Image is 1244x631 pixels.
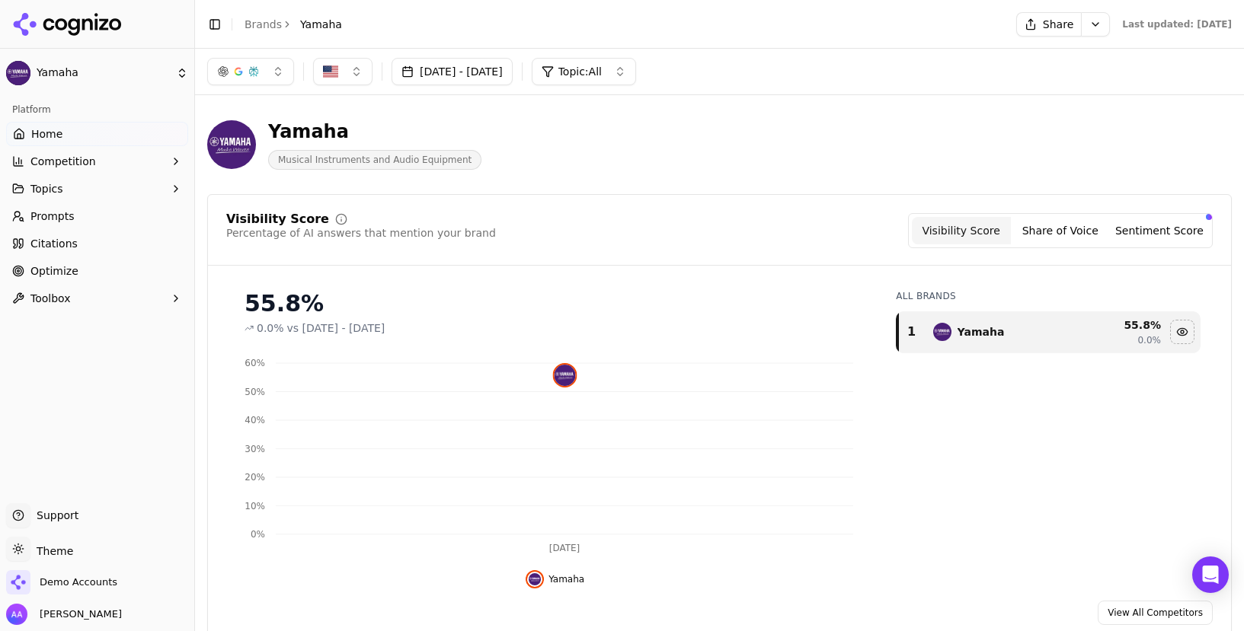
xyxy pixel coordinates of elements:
div: All Brands [896,290,1201,302]
div: Visibility Score [226,213,329,225]
span: Optimize [30,263,78,279]
div: Percentage of AI answers that mention your brand [226,225,496,241]
a: View All Competitors [1098,601,1213,625]
span: Yamaha [300,17,342,32]
div: Platform [6,97,188,122]
tspan: 20% [245,472,265,483]
a: Prompts [6,204,188,228]
span: Musical Instruments and Audio Equipment [268,150,481,170]
img: Alp Aysan [6,604,27,625]
div: Last updated: [DATE] [1122,18,1232,30]
span: Yamaha [37,66,170,80]
div: Data table [896,311,1201,353]
div: 55.8 % [1083,317,1161,333]
span: Demo Accounts [40,575,117,589]
span: Support [30,508,78,523]
button: Share of Voice [1011,217,1110,244]
span: Topic: All [558,64,602,79]
span: Yamaha [548,573,584,585]
tspan: [DATE] [549,543,580,553]
img: Demo Accounts [6,570,30,594]
div: 1 [905,323,917,341]
tspan: 60% [245,358,265,368]
tspan: 10% [245,501,265,511]
a: Citations [6,231,188,256]
button: Competition [6,149,188,174]
button: Hide yamaha data [526,570,584,588]
span: 0.0% [257,320,284,336]
img: yamaha [933,323,951,341]
span: Citations [30,236,78,251]
span: Competition [30,154,96,169]
a: Optimize [6,259,188,283]
button: Share [1016,12,1081,37]
button: Topics [6,177,188,201]
span: Prompts [30,209,75,224]
span: Toolbox [30,291,71,306]
tspan: 40% [245,415,265,425]
button: [DATE] - [DATE] [392,58,513,85]
span: [PERSON_NAME] [34,607,122,621]
button: Sentiment Score [1110,217,1209,244]
img: yamaha [529,573,541,585]
button: Open organization switcher [6,570,117,594]
a: Brands [245,18,282,30]
span: 0.0% [1137,334,1161,346]
button: Toolbox [6,286,188,311]
img: US [323,64,338,79]
nav: breadcrumb [245,17,342,32]
tspan: 30% [245,444,265,454]
span: Home [31,126,62,142]
tr: 1yamahaYamaha55.8%0.0%Hide yamaha data [897,311,1201,353]
button: Hide yamaha data [1170,320,1194,344]
div: 55.8% [245,290,865,317]
button: Visibility Score [912,217,1011,244]
img: Yamaha [6,61,30,85]
div: Yamaha [958,324,1005,339]
img: Yamaha [207,120,256,169]
div: Yamaha [268,120,481,144]
span: Topics [30,181,63,196]
tspan: 0% [251,529,265,540]
span: vs [DATE] - [DATE] [287,320,385,336]
div: Open Intercom Messenger [1192,556,1229,593]
button: Open user button [6,604,122,625]
span: Theme [30,545,73,557]
tspan: 50% [245,387,265,397]
a: Home [6,122,188,146]
img: yamaha [554,365,575,386]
